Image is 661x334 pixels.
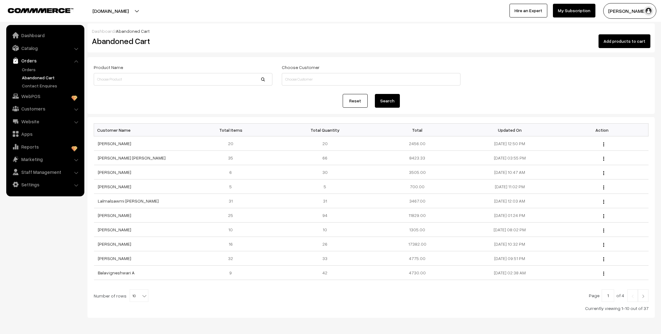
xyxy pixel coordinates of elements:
img: Menu [603,185,604,189]
span: 10 [130,289,148,302]
td: 30 [279,165,371,179]
a: [PERSON_NAME] [98,227,131,232]
td: 25 [186,208,279,223]
a: Contact Enquires [20,82,82,89]
div: / [92,28,650,34]
img: Menu [603,200,604,204]
a: Reset [343,94,368,108]
td: 2456.00 [371,136,464,151]
img: Menu [603,142,604,146]
td: 66 [279,151,371,165]
label: Choose Customer [282,64,320,71]
img: COMMMERCE [8,8,73,13]
a: [PERSON_NAME] [98,141,131,146]
td: 31 [186,194,279,208]
a: Marketing [8,154,82,165]
th: Total [371,124,464,136]
td: 35 [186,151,279,165]
img: Menu [603,214,604,218]
img: Menu [603,243,604,247]
th: Updated On [464,124,556,136]
td: 700.00 [371,179,464,194]
span: Number of rows [94,292,127,299]
th: Customer Name [94,124,186,136]
td: [DATE] 09:51 PM [464,251,556,266]
td: 4730.00 [371,266,464,280]
img: Left [630,294,635,298]
td: 16 [186,237,279,251]
img: Menu [603,228,604,233]
a: Orders [8,55,82,66]
a: Apps [8,128,82,140]
td: 32 [186,251,279,266]
th: Total Quantity [279,124,371,136]
td: 33 [279,251,371,266]
td: [DATE] 11:02 PM [464,179,556,194]
td: 5 [279,179,371,194]
td: 3467.00 [371,194,464,208]
td: 8423.33 [371,151,464,165]
td: [DATE] 12:50 PM [464,136,556,151]
span: of 4 [616,293,624,298]
a: Reports [8,141,82,152]
button: Search [375,94,400,108]
td: 5 [186,179,279,194]
a: [PERSON_NAME] [98,213,131,218]
a: [PERSON_NAME] [98,169,131,175]
img: Menu [603,257,604,261]
span: 10 [130,290,148,302]
a: [PERSON_NAME] [98,241,131,247]
td: 9 [186,266,279,280]
input: Choose Product [94,73,272,86]
td: 20 [279,136,371,151]
td: 11829.00 [371,208,464,223]
a: Lalmalsawmi [PERSON_NAME] [98,198,159,204]
button: [PERSON_NAME] [603,3,656,19]
a: [PERSON_NAME] [98,184,131,189]
td: 1305.00 [371,223,464,237]
td: 42 [279,266,371,280]
a: Hire an Expert [509,4,547,17]
div: Currently viewing 1-10 out of 37 [94,305,649,312]
img: user [644,6,653,16]
a: [PERSON_NAME] [PERSON_NAME] [98,155,166,160]
td: 94 [279,208,371,223]
input: Choose Customer [282,73,460,86]
td: 10 [279,223,371,237]
a: WebPOS [8,91,82,102]
td: [DATE] 03:55 PM [464,151,556,165]
a: Balavigneshwari A [98,270,135,275]
h2: Abandoned Cart [92,36,272,46]
a: COMMMERCE [8,6,62,14]
a: Staff Management [8,166,82,178]
img: Menu [603,272,604,276]
button: [DOMAIN_NAME] [71,3,151,19]
a: Website [8,116,82,127]
img: Right [640,294,646,298]
td: 31 [279,194,371,208]
td: 17382.00 [371,237,464,251]
td: 4775.00 [371,251,464,266]
td: 6 [186,165,279,179]
td: [DATE] 02:38 AM [464,266,556,280]
th: Action [556,124,649,136]
img: Menu [603,157,604,161]
a: Settings [8,179,82,190]
td: [DATE] 10:47 AM [464,165,556,179]
th: Total Items [186,124,279,136]
td: 3505.00 [371,165,464,179]
td: 10 [186,223,279,237]
td: 20 [186,136,279,151]
a: Dashboard [8,30,82,41]
a: My Subscription [553,4,595,17]
img: Menu [603,171,604,175]
a: Customers [8,103,82,114]
a: [PERSON_NAME] [98,256,131,261]
a: Dashboard [92,28,115,34]
label: Product Name [94,64,123,71]
td: 26 [279,237,371,251]
td: [DATE] 08:02 PM [464,223,556,237]
td: [DATE] 01:24 PM [464,208,556,223]
a: Abandoned Cart [20,74,82,81]
td: [DATE] 10:32 PM [464,237,556,251]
